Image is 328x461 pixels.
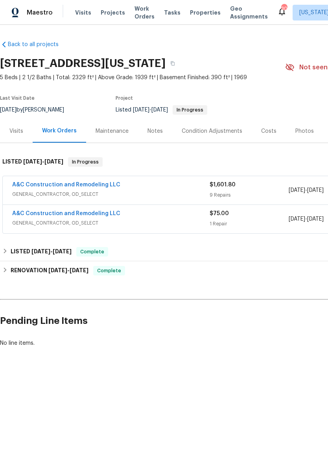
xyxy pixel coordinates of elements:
span: Work Orders [135,5,155,20]
span: [DATE] [289,188,305,193]
span: [DATE] [53,249,72,254]
span: - [289,215,324,223]
span: Properties [190,9,221,17]
h6: LISTED [11,247,72,257]
span: [DATE] [44,159,63,164]
span: [DATE] [48,268,67,273]
span: $1,601.80 [210,182,236,188]
div: 30 [281,5,287,13]
span: Complete [77,248,107,256]
span: In Progress [173,108,206,112]
div: Work Orders [42,127,77,135]
span: - [133,107,168,113]
div: Maintenance [96,127,129,135]
span: Geo Assignments [230,5,268,20]
span: Maestro [27,9,53,17]
span: - [48,268,88,273]
span: Tasks [164,10,181,15]
span: Complete [94,267,124,275]
span: - [31,249,72,254]
a: A&C Construction and Remodeling LLC [12,182,120,188]
span: [DATE] [133,107,149,113]
span: Project [116,96,133,100]
span: - [289,186,324,194]
div: 9 Repairs [210,191,289,199]
div: Visits [9,127,23,135]
span: GENERAL_CONTRACTOR, OD_SELECT [12,219,210,227]
h6: LISTED [2,157,63,167]
div: Notes [147,127,163,135]
div: Condition Adjustments [182,127,242,135]
div: Costs [261,127,276,135]
span: [DATE] [289,216,305,222]
span: GENERAL_CONTRACTOR, OD_SELECT [12,190,210,198]
span: [DATE] [31,249,50,254]
div: 1 Repair [210,220,289,228]
div: Photos [295,127,314,135]
span: [DATE] [307,188,324,193]
span: Listed [116,107,207,113]
span: [DATE] [70,268,88,273]
span: In Progress [69,158,102,166]
h6: RENOVATION [11,266,88,275]
span: Projects [101,9,125,17]
span: [DATE] [151,107,168,113]
span: [DATE] [307,216,324,222]
span: [DATE] [23,159,42,164]
span: $75.00 [210,211,229,216]
a: A&C Construction and Remodeling LLC [12,211,120,216]
button: Copy Address [166,56,180,71]
span: - [23,159,63,164]
span: Visits [75,9,91,17]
